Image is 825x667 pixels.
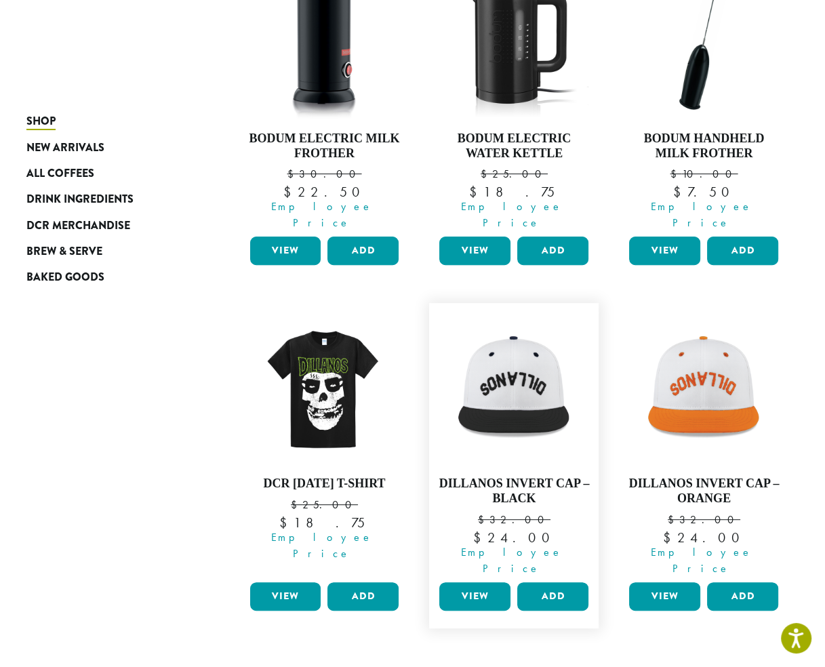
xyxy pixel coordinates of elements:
bdi: 18.75 [279,514,369,531]
h4: Dillanos Invert Cap – Orange [626,477,782,506]
h4: Bodum Handheld Milk Frother [626,132,782,161]
button: Add [707,237,778,265]
h4: DCR [DATE] T-Shirt [247,477,403,491]
img: DCR-Halloween-Tee-LTO-WEB-scaled.jpg [246,310,402,466]
span: $ [668,512,679,527]
a: Dillanos Invert Cap – Black $32.00 Employee Price [436,310,592,576]
span: $ [287,167,298,181]
bdi: 10.00 [670,167,738,181]
span: Employee Price [620,199,782,231]
span: $ [481,167,492,181]
img: Backwards-Orang-scaled.png [626,310,782,466]
a: View [629,237,700,265]
a: View [250,582,321,611]
span: $ [283,183,298,201]
button: Add [327,582,399,611]
span: Brew & Serve [26,243,102,260]
span: $ [279,514,294,531]
h4: Bodum Electric Water Kettle [436,132,592,161]
bdi: 7.50 [673,183,735,201]
span: $ [673,183,687,201]
span: Employee Price [241,199,403,231]
bdi: 24.00 [473,529,555,546]
a: Dillanos Invert Cap – Orange $32.00 Employee Price [626,310,782,576]
a: New Arrivals [26,134,189,160]
img: Backwards-Black-scaled.png [436,310,592,466]
span: Baked Goods [26,269,104,286]
bdi: 25.00 [481,167,548,181]
a: All Coffees [26,161,189,186]
a: Shop [26,108,189,134]
a: View [629,582,700,611]
button: Add [517,237,588,265]
h4: Bodum Electric Milk Frother [247,132,403,161]
button: Add [327,237,399,265]
span: Employee Price [430,199,592,231]
span: All Coffees [26,165,94,182]
a: View [439,237,510,265]
span: Employee Price [430,544,592,577]
span: $ [473,529,487,546]
span: Employee Price [241,529,403,562]
a: DCR Merchandise [26,213,189,239]
bdi: 30.00 [287,167,361,181]
span: DCR Merchandise [26,218,130,235]
bdi: 22.50 [283,183,365,201]
span: $ [291,498,302,512]
bdi: 24.00 [663,529,745,546]
bdi: 25.00 [291,498,358,512]
span: $ [663,529,677,546]
a: Drink Ingredients [26,186,189,212]
span: Drink Ingredients [26,191,134,208]
a: DCR [DATE] T-Shirt $25.00 Employee Price [247,310,403,576]
bdi: 32.00 [478,512,550,527]
span: Employee Price [620,544,782,577]
a: View [439,582,510,611]
bdi: 32.00 [668,512,740,527]
span: $ [478,512,489,527]
h4: Dillanos Invert Cap – Black [436,477,592,506]
button: Add [707,582,778,611]
span: Shop [26,113,56,130]
bdi: 18.75 [469,183,559,201]
a: View [250,237,321,265]
span: $ [469,183,483,201]
span: $ [670,167,681,181]
a: Baked Goods [26,264,189,290]
button: Add [517,582,588,611]
span: New Arrivals [26,140,104,157]
a: Brew & Serve [26,239,189,264]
